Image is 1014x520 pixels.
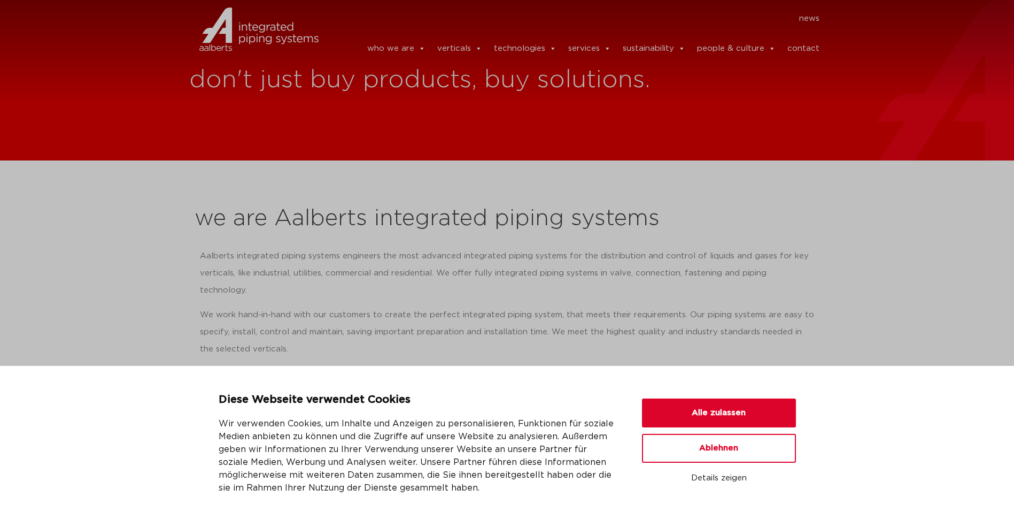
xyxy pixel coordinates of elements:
[494,38,556,59] a: technologies
[642,434,796,463] button: Ablehnen
[200,248,815,299] p: Aalberts integrated piping systems engineers the most advanced integrated piping systems for the ...
[195,206,820,232] h2: we are Aalberts integrated piping systems
[623,38,685,59] a: sustainability
[697,38,776,59] a: people & culture
[200,307,815,358] p: We work hand-in-hand with our customers to create the perfect integrated piping system, that meet...
[799,10,819,27] a: news
[642,469,796,487] button: Details zeigen
[335,10,820,27] nav: Menu
[219,392,616,409] p: Diese Webseite verwendet Cookies
[642,399,796,427] button: Alle zulassen
[219,417,616,494] p: Wir verwenden Cookies, um Inhalte und Anzeigen zu personalisieren, Funktionen für soziale Medien ...
[568,38,611,59] a: services
[367,38,425,59] a: who we are
[437,38,482,59] a: verticals
[787,38,819,59] a: contact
